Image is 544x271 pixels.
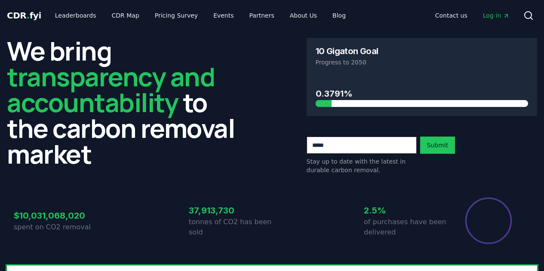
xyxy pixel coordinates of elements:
[148,8,205,23] a: Pricing Survey
[189,217,272,238] p: tonnes of CO2 has been sold
[48,8,353,23] nav: Main
[316,87,529,100] h3: 0.3791%
[14,209,97,222] h3: $10,031,068,020
[283,8,324,23] a: About Us
[14,222,97,232] p: spent on CO2 removal
[428,8,516,23] nav: Main
[326,8,353,23] a: Blog
[105,8,146,23] a: CDR Map
[7,59,215,120] span: transparency and accountability
[243,8,281,23] a: Partners
[476,8,516,23] a: Log in
[307,157,417,174] p: Stay up to date with the latest in durable carbon removal.
[316,58,529,67] p: Progress to 2050
[7,10,41,21] span: CDR fyi
[364,204,447,217] h3: 2.5%
[189,204,272,217] h3: 37,913,730
[364,217,447,238] p: of purchases have been delivered
[206,8,240,23] a: Events
[48,8,103,23] a: Leaderboards
[27,10,30,21] span: .
[420,137,455,154] button: Submit
[316,47,378,55] h3: 10 Gigaton Goal
[7,38,238,167] h2: We bring to the carbon removal market
[428,8,474,23] a: Contact us
[7,9,41,21] a: CDR.fyi
[464,197,513,245] div: Percentage of sales delivered
[483,11,510,20] span: Log in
